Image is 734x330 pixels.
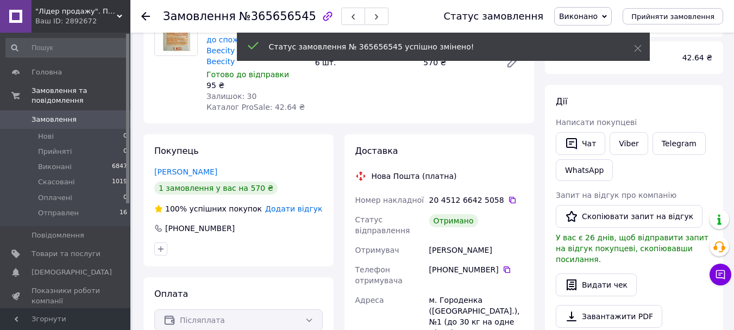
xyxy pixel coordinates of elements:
button: Чат з покупцем [710,264,731,285]
button: Чат [556,132,605,155]
a: Viber [610,132,648,155]
span: Товари та послуги [32,249,101,259]
span: Отримувач [355,246,399,254]
span: Каталог ProSale: 42.64 ₴ [206,103,305,111]
div: [PHONE_NUMBER] [164,223,236,234]
span: Замовлення та повідомлення [32,86,130,105]
span: №365656545 [239,10,316,23]
span: Виконано [559,12,598,21]
button: Видати чек [556,273,637,296]
span: 42.64 ₴ [682,53,712,62]
div: Статус замовлення № 365656545 успішно змінено! [269,41,607,52]
span: Написати покупцеві [556,118,637,127]
span: Оплачені [38,193,72,203]
span: Готово до відправки [206,70,289,79]
a: Завантажити PDF [556,305,662,328]
span: Доставка [355,146,398,156]
span: Статус відправлення [355,215,410,235]
span: Номер накладної [355,196,424,204]
div: [PHONE_NUMBER] [429,264,523,275]
div: Нова Пошта (платна) [369,171,460,182]
div: 20 4512 6642 5058 [429,195,523,206]
span: У вас є 26 днів, щоб відправити запит на відгук покупцеві, скопіювавши посилання. [556,233,708,264]
div: Ваш ID: 2892672 [35,16,130,26]
button: Прийняти замовлення [623,8,723,24]
div: 95 ₴ [206,80,306,91]
span: Прийняти замовлення [631,13,714,21]
div: Отримано [429,214,478,227]
span: "Лідер продажу". Пасіка.Фермерство.Домоведення [35,7,117,16]
span: Прийняті [38,147,72,157]
span: Телефон отримувача [355,265,403,285]
span: 0 [123,147,127,157]
span: Покупець [154,146,199,156]
span: Головна [32,67,62,77]
img: Beecity - канді для підгодівлі бджіл, готове до споживання 1 кг. Beecity Fonda Beecity [155,13,197,55]
span: 0 [123,132,127,141]
span: Замовлення [163,10,236,23]
span: Повідомлення [32,231,84,240]
input: Пошук [5,38,128,58]
span: Показники роботи компанії [32,286,101,306]
span: Додати відгук [265,204,322,213]
span: 6847 [112,162,127,172]
span: Замовлення [32,115,77,124]
span: Оплата [154,289,188,299]
div: Повернутися назад [141,11,150,22]
span: Залишок: 30 [206,92,256,101]
div: 1 замовлення у вас на 570 ₴ [154,182,278,195]
span: Скасовані [38,177,75,187]
a: WhatsApp [556,159,613,181]
span: 1019 [112,177,127,187]
span: Дії [556,96,567,107]
span: Нові [38,132,54,141]
span: Адреса [355,296,384,304]
span: Отправлен [38,208,79,218]
div: Статус замовлення [443,11,543,22]
span: Запит на відгук про компанію [556,191,676,200]
div: успішних покупок [154,203,262,214]
div: [PERSON_NAME] [427,240,525,260]
span: [DEMOGRAPHIC_DATA] [32,267,112,277]
a: Beecity - канді для підгодівлі бджіл, готове до споживання 1 кг. Beecity [PERSON_NAME] Beecity [206,14,304,66]
span: 16 [120,208,127,218]
button: Скопіювати запит на відгук [556,205,702,228]
span: 100% [165,204,187,213]
span: Виконані [38,162,72,172]
a: Telegram [653,132,706,155]
span: 0 [123,193,127,203]
a: [PERSON_NAME] [154,167,217,176]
